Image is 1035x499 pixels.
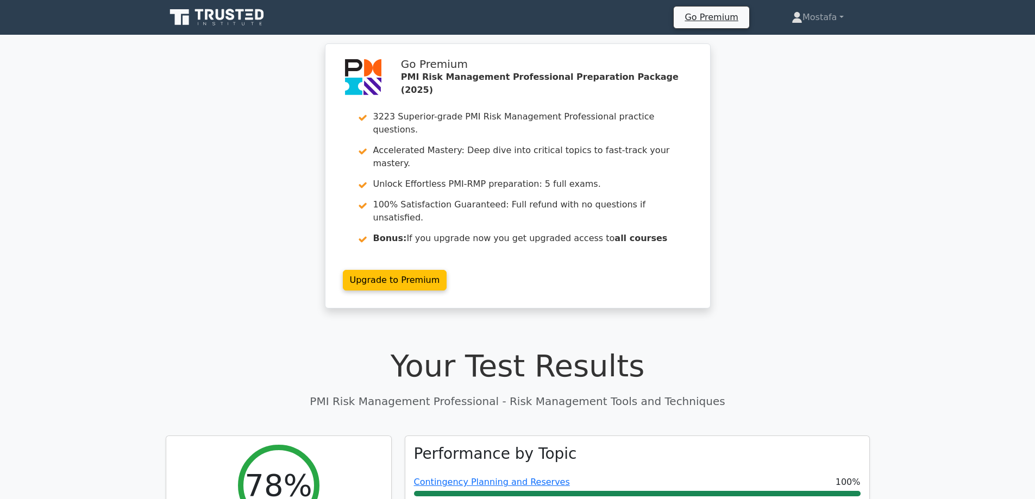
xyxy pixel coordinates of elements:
[343,270,447,290] a: Upgrade to Premium
[166,348,870,384] h1: Your Test Results
[166,393,870,409] p: PMI Risk Management Professional - Risk Management Tools and Techniques
[836,476,861,489] span: 100%
[766,7,870,28] a: Mostafa
[414,445,577,463] h3: Performance by Topic
[414,477,570,487] a: Contingency Planning and Reserves
[678,10,744,24] a: Go Premium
